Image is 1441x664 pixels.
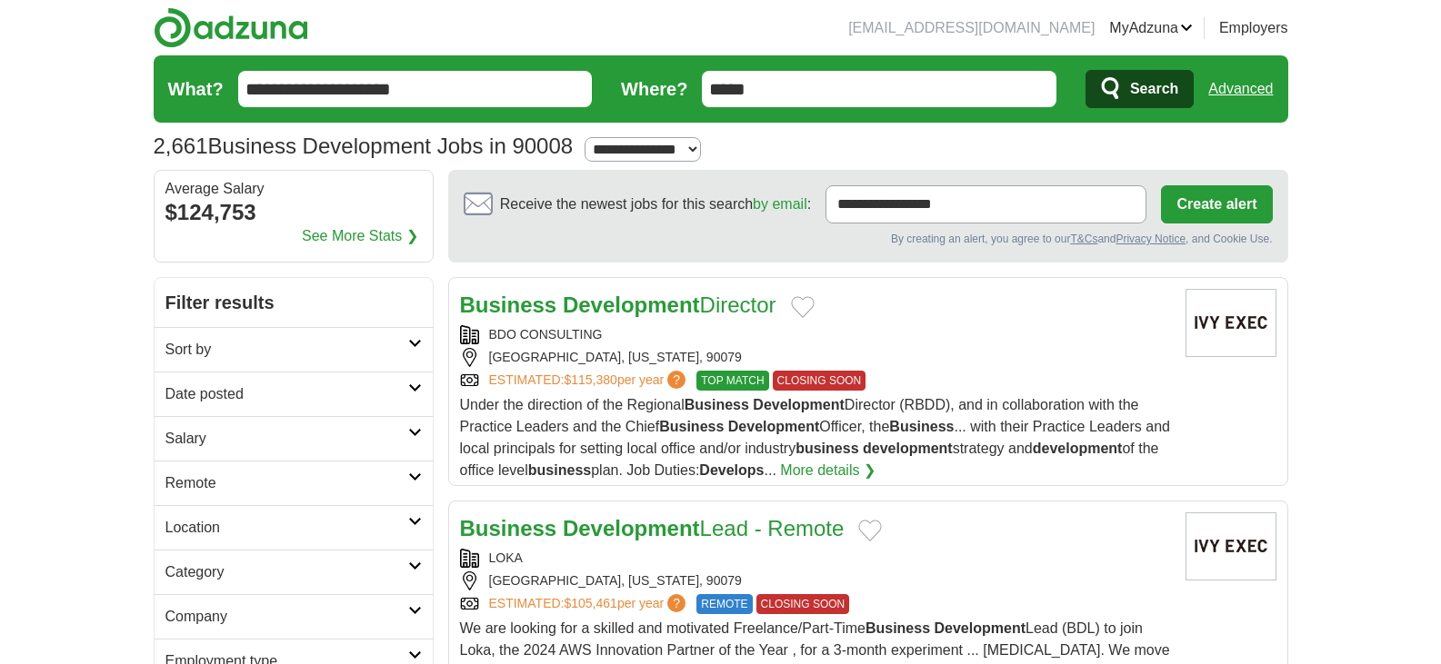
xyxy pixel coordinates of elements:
[753,196,807,212] a: by email
[696,371,768,391] span: TOP MATCH
[1033,441,1123,456] strong: development
[866,620,930,636] strong: Business
[460,292,776,317] a: Business DevelopmentDirector
[889,419,954,434] strong: Business
[154,130,208,163] span: 2,661
[1116,233,1186,245] a: Privacy Notice
[154,134,574,158] h1: Business Development Jobs in 90008
[155,416,433,461] a: Salary
[1219,17,1288,39] a: Employers
[165,517,408,539] h2: Location
[1130,71,1178,107] span: Search
[500,193,811,215] span: Receive the newest jobs for this search :
[699,462,764,478] strong: Develops
[563,516,700,540] strong: Development
[464,231,1273,247] div: By creating an alert, you agree to our and , and Cookie Use.
[165,182,422,196] div: Average Salary
[1186,289,1276,357] img: Company logo
[155,372,433,416] a: Date posted
[155,594,433,639] a: Company
[528,462,591,478] strong: business
[460,397,1170,478] span: Under the direction of the Regional Director (RBDD), and in collaboration with the Practice Leade...
[621,75,687,103] label: Where?
[460,571,1171,590] div: [GEOGRAPHIC_DATA], [US_STATE], 90079
[155,505,433,550] a: Location
[756,594,850,614] span: CLOSING SOON
[165,472,408,494] h2: Remote
[165,196,422,229] div: $124,753
[165,339,408,361] h2: Sort by
[685,397,749,412] strong: Business
[863,441,953,456] strong: development
[460,516,557,540] strong: Business
[155,550,433,594] a: Category
[728,419,819,434] strong: Development
[489,594,690,614] a: ESTIMATED:$105,461per year?
[489,371,690,391] a: ESTIMATED:$115,380per year?
[1186,512,1276,580] img: Company logo
[1208,71,1273,107] a: Advanced
[155,327,433,372] a: Sort by
[564,372,616,387] span: $115,380
[155,461,433,505] a: Remote
[165,606,408,628] h2: Company
[165,428,408,450] h2: Salary
[796,441,858,456] strong: business
[165,383,408,405] h2: Date posted
[667,594,685,612] span: ?
[460,325,1171,344] div: BDO CONSULTING
[858,520,882,541] button: Add to favorite jobs
[460,516,845,540] a: Business DevelopmentLead - Remote
[460,292,557,317] strong: Business
[460,549,1171,568] div: LOKA
[155,278,433,327] h2: Filter results
[659,419,724,434] strong: Business
[165,561,408,583] h2: Category
[773,371,866,391] span: CLOSING SOON
[848,17,1095,39] li: [EMAIL_ADDRESS][DOMAIN_NAME]
[460,348,1171,367] div: [GEOGRAPHIC_DATA], [US_STATE], 90079
[1161,185,1272,223] button: Create alert
[1086,70,1194,108] button: Search
[667,371,685,389] span: ?
[696,594,752,614] span: REMOTE
[935,620,1026,636] strong: Development
[564,596,616,610] span: $105,461
[1109,17,1193,39] a: MyAdzuna
[780,460,876,481] a: More details ❯
[753,397,844,412] strong: Development
[154,7,308,48] img: Adzuna logo
[302,225,418,247] a: See More Stats ❯
[563,292,700,317] strong: Development
[168,75,224,103] label: What?
[1070,233,1097,245] a: T&Cs
[791,296,815,318] button: Add to favorite jobs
